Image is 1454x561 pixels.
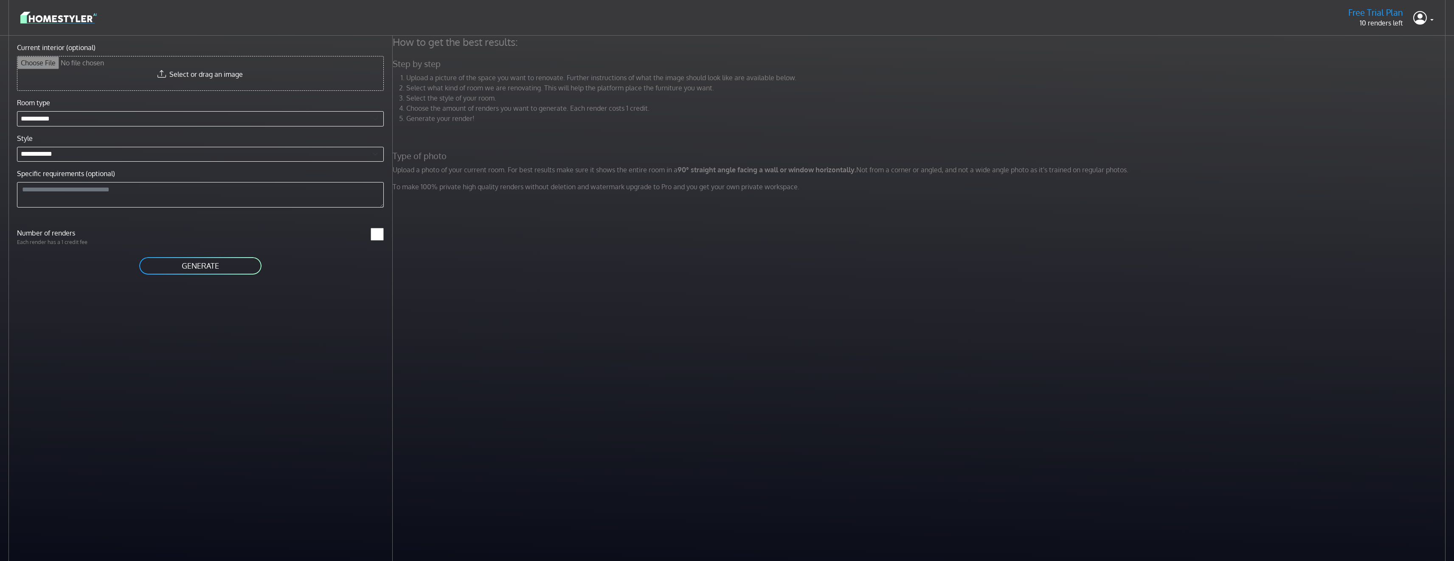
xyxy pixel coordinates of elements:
[17,133,33,143] label: Style
[406,93,1448,103] li: Select the style of your room.
[406,73,1448,83] li: Upload a picture of the space you want to renovate. Further instructions of what the image should...
[388,165,1453,175] p: Upload a photo of your current room. For best results make sure it shows the entire room in a Not...
[17,42,96,53] label: Current interior (optional)
[406,83,1448,93] li: Select what kind of room we are renovating. This will help the platform place the furniture you w...
[20,10,97,25] img: logo-3de290ba35641baa71223ecac5eacb59cb85b4c7fdf211dc9aaecaaee71ea2f8.svg
[388,59,1453,69] h5: Step by step
[1348,7,1403,18] h5: Free Trial Plan
[1348,18,1403,28] p: 10 renders left
[388,182,1453,192] p: To make 100% private high quality renders without deletion and watermark upgrade to Pro and you g...
[17,98,50,108] label: Room type
[388,151,1453,161] h5: Type of photo
[12,228,200,238] label: Number of renders
[388,36,1453,48] h4: How to get the best results:
[138,256,262,275] button: GENERATE
[406,113,1448,123] li: Generate your render!
[17,168,115,179] label: Specific requirements (optional)
[12,238,200,246] p: Each render has a 1 credit fee
[678,165,856,174] strong: 90° straight angle facing a wall or window horizontally.
[406,103,1448,113] li: Choose the amount of renders you want to generate. Each render costs 1 credit.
